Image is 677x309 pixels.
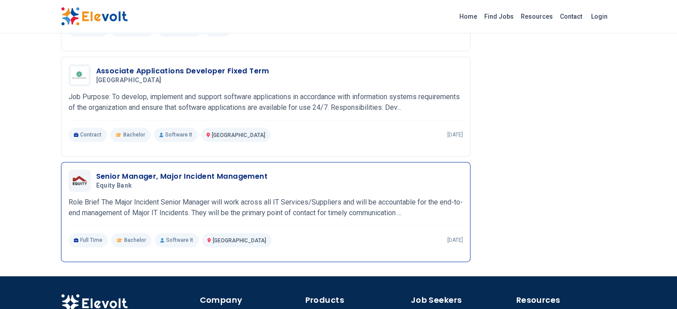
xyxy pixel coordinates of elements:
a: Find Jobs [481,9,517,24]
img: Aga khan University [71,66,89,84]
p: Software It [155,233,199,247]
p: Software It [154,128,198,142]
a: Home [456,9,481,24]
span: [GEOGRAPHIC_DATA] [213,237,266,244]
p: [DATE] [447,131,463,138]
a: Contact [556,9,586,24]
a: Equity BankSenior Manager, Major Incident ManagementEquity BankRole Brief The Major Incident Seni... [69,169,463,247]
p: Job Purpose: To develop, implement and support software applications in accordance with informati... [69,92,463,113]
span: Equity Bank [96,182,132,190]
img: Elevolt [61,7,128,26]
a: Aga khan UniversityAssociate Applications Developer Fixed Term[GEOGRAPHIC_DATA]Job Purpose: To de... [69,64,463,142]
h4: Job Seekers [411,294,511,306]
p: Contract [69,128,107,142]
iframe: Chat Widget [632,266,677,309]
span: Bachelor [123,131,145,138]
h3: Associate Applications Developer Fixed Term [96,66,269,76]
span: [GEOGRAPHIC_DATA] [212,132,265,138]
img: Equity Bank [71,174,89,187]
p: [DATE] [447,237,463,244]
h4: Products [305,294,405,306]
span: Bachelor [124,237,146,244]
p: Full Time [69,233,108,247]
a: Login [586,8,613,25]
h4: Company [200,294,300,306]
a: Resources [517,9,556,24]
p: Role Brief The Major Incident Senior Manager will work across all IT Services/Suppliers and will ... [69,197,463,218]
h4: Resources [516,294,616,306]
h3: Senior Manager, Major Incident Management [96,171,268,182]
span: [GEOGRAPHIC_DATA] [96,76,162,84]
